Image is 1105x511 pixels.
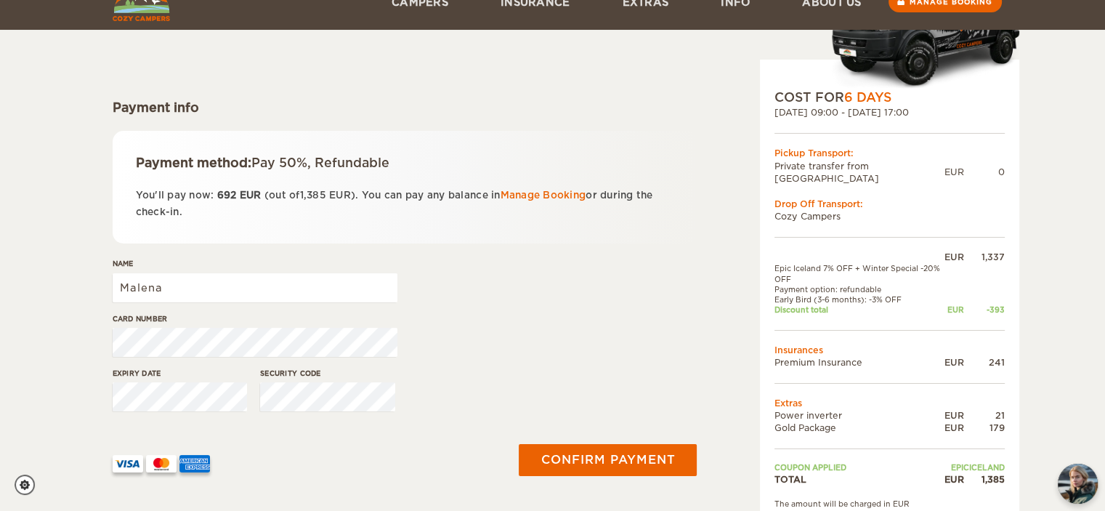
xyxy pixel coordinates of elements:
[774,462,944,472] td: Coupon applied
[113,455,143,472] img: VISA
[1058,464,1098,504] img: Freyja at Cozy Campers
[844,90,891,105] span: 6 Days
[519,444,697,476] button: Confirm payment
[774,89,1005,106] div: COST FOR
[774,473,944,486] td: TOTAL
[774,210,1005,222] td: Cozy Campers
[964,409,1005,422] div: 21
[113,99,697,116] div: Payment info
[944,409,964,422] div: EUR
[944,422,964,434] div: EUR
[179,455,210,472] img: AMEX
[113,368,248,379] label: Expiry date
[1058,464,1098,504] button: chat-button
[15,475,44,495] a: Cookie settings
[964,305,1005,315] div: -393
[774,159,944,184] td: Private transfer from [GEOGRAPHIC_DATA]
[240,190,262,201] span: EUR
[136,187,674,221] p: You'll pay now: (out of ). You can pay any balance in or during the check-in.
[774,397,1005,409] td: Extras
[774,263,944,284] td: Epic Iceland 7% OFF + Winter Special -20% OFF
[329,190,351,201] span: EUR
[774,294,944,305] td: Early Bird (3-6 months): -3% OFF
[113,313,397,324] label: Card number
[774,106,1005,118] div: [DATE] 09:00 - [DATE] 17:00
[260,368,395,379] label: Security code
[944,251,964,263] div: EUR
[774,344,1005,356] td: Insurances
[146,455,177,472] img: mastercard
[774,198,1005,210] div: Drop Off Transport:
[964,166,1005,178] div: 0
[113,258,397,269] label: Name
[944,166,964,178] div: EUR
[300,190,326,201] span: 1,385
[217,190,237,201] span: 692
[944,356,964,369] div: EUR
[251,156,389,170] span: Pay 50%, Refundable
[944,462,1005,472] td: EPICICELAND
[964,251,1005,263] div: 1,337
[774,284,944,294] td: Payment option: refundable
[964,473,1005,486] div: 1,385
[774,147,1005,159] div: Pickup Transport:
[964,356,1005,369] div: 241
[944,473,964,486] div: EUR
[774,499,1005,509] div: The amount will be charged in EUR
[774,305,944,315] td: Discount total
[774,409,944,422] td: Power inverter
[774,356,944,369] td: Premium Insurance
[774,422,944,434] td: Gold Package
[501,190,586,201] a: Manage Booking
[136,154,674,172] div: Payment method:
[944,305,964,315] div: EUR
[964,422,1005,434] div: 179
